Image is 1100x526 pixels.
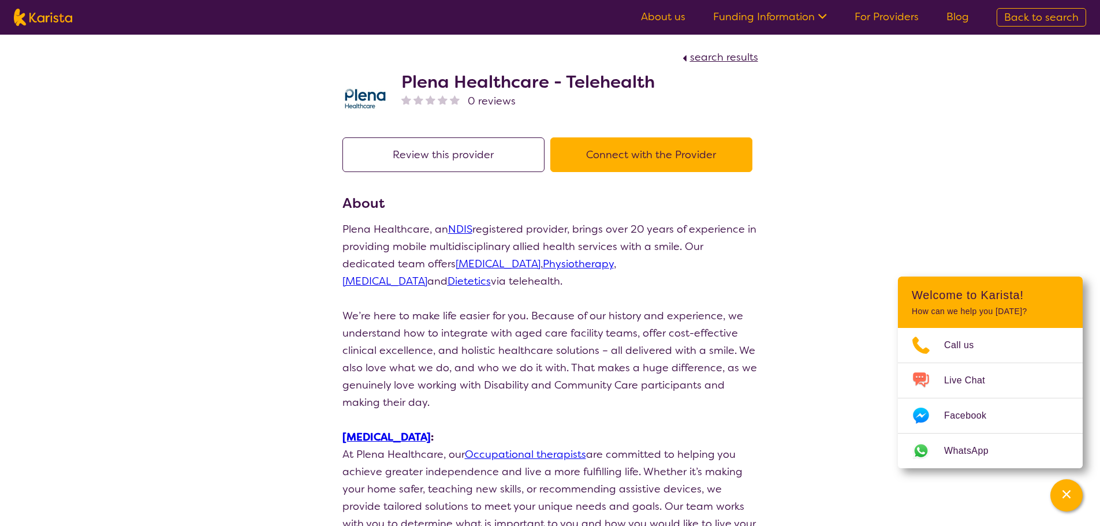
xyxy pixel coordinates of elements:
[342,430,431,444] a: [MEDICAL_DATA]
[448,274,491,288] a: Dietetics
[426,95,435,105] img: nonereviewstar
[543,257,614,271] a: Physiotherapy
[944,407,1000,424] span: Facebook
[550,148,758,162] a: Connect with the Provider
[1004,10,1079,24] span: Back to search
[997,8,1086,27] a: Back to search
[342,74,389,121] img: qwv9egg5taowukv2xnze.png
[342,221,758,290] p: Plena Healthcare, an registered provider, brings over 20 years of experience in providing mobile ...
[468,92,516,110] span: 0 reviews
[413,95,423,105] img: nonereviewstar
[680,50,758,64] a: search results
[898,434,1083,468] a: Web link opens in a new tab.
[550,137,752,172] button: Connect with the Provider
[465,447,586,461] a: Occupational therapists
[342,274,427,288] a: [MEDICAL_DATA]
[912,307,1069,316] p: How can we help you [DATE]?
[342,148,550,162] a: Review this provider
[641,10,685,24] a: About us
[713,10,827,24] a: Funding Information
[401,95,411,105] img: nonereviewstar
[898,277,1083,468] div: Channel Menu
[14,9,72,26] img: Karista logo
[342,430,434,444] strong: :
[690,50,758,64] span: search results
[944,337,988,354] span: Call us
[450,95,460,105] img: nonereviewstar
[438,95,448,105] img: nonereviewstar
[944,442,1002,460] span: WhatsApp
[342,307,758,411] p: We’re here to make life easier for you. Because of our history and experience, we understand how ...
[456,257,540,271] a: [MEDICAL_DATA]
[912,288,1069,302] h2: Welcome to Karista!
[448,222,472,236] a: NDIS
[401,72,655,92] h2: Plena Healthcare - Telehealth
[944,372,999,389] span: Live Chat
[1050,479,1083,512] button: Channel Menu
[342,137,545,172] button: Review this provider
[946,10,969,24] a: Blog
[342,193,758,214] h3: About
[855,10,919,24] a: For Providers
[898,328,1083,468] ul: Choose channel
